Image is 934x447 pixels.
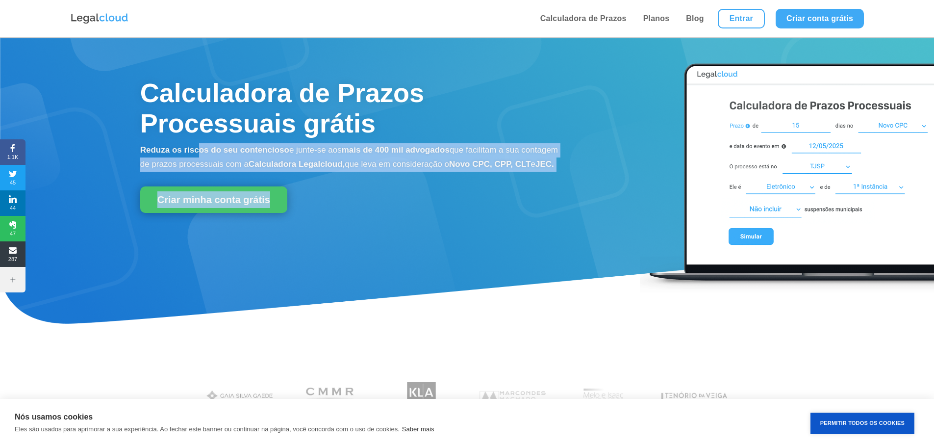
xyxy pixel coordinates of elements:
[140,78,424,138] span: Calculadora de Prazos Processuais grátis
[776,9,864,28] a: Criar conta grátis
[640,287,934,295] a: Calculadora de Prazos Processuais Legalcloud
[140,186,287,213] a: Criar minha conta grátis
[342,145,450,155] b: mais de 400 mil advogados
[402,425,434,433] a: Saber mais
[140,145,289,155] b: Reduza os riscos do seu contencioso
[249,159,345,169] b: Calculadora Legalcloud,
[475,377,550,419] img: Marcondes Machado Advogados utilizam a Legalcloud
[718,9,765,28] a: Entrar
[202,377,278,419] img: Gaia Silva Gaede Advogados Associados
[566,377,641,419] img: Profissionais do escritório Melo e Isaac Advogados utilizam a Legalcloud
[70,12,129,25] img: Logo da Legalcloud
[384,377,459,419] img: Koury Lopes Advogados
[15,425,400,433] p: Eles são usados para aprimorar a sua experiência. Ao fechar este banner ou continuar na página, v...
[810,413,914,434] button: Permitir Todos os Cookies
[640,53,934,294] img: Calculadora de Prazos Processuais Legalcloud
[656,377,732,419] img: Tenório da Veiga Advogados
[293,377,368,419] img: Costa Martins Meira Rinaldi Advogados
[15,413,93,421] strong: Nós usamos cookies
[449,159,531,169] b: Novo CPC, CPP, CLT
[140,143,560,172] p: e junte-se aos que facilitam a sua contagem de prazos processuais com a que leva em consideração o e
[535,159,554,169] b: JEC.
